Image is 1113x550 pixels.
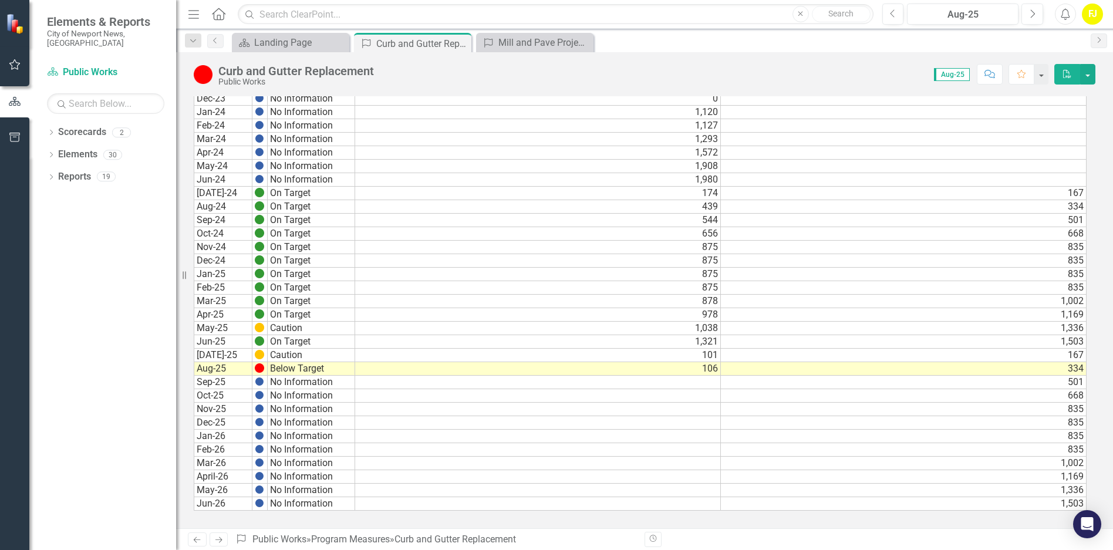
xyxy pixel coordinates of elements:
div: FJ [1082,4,1103,25]
td: 875 [355,254,721,268]
img: BgCOk07PiH71IgAAAABJRU5ErkJggg== [255,147,264,157]
a: Program Measures [311,534,390,545]
td: Nov-24 [194,241,252,254]
td: No Information [268,173,355,187]
a: Elements [58,148,97,161]
img: BgCOk07PiH71IgAAAABJRU5ErkJggg== [255,161,264,170]
td: Feb-24 [194,119,252,133]
td: 875 [355,268,721,281]
td: No Information [268,376,355,389]
td: 1,980 [355,173,721,187]
td: 1,503 [721,335,1087,349]
td: On Target [268,295,355,308]
td: Caution [268,349,355,362]
td: No Information [268,403,355,416]
img: BgCOk07PiH71IgAAAABJRU5ErkJggg== [255,107,264,116]
td: 1,120 [355,106,721,119]
td: 334 [721,362,1087,376]
td: Dec-23 [194,92,252,106]
td: On Target [268,268,355,281]
td: 1,321 [355,335,721,349]
td: On Target [268,308,355,322]
td: 101 [355,349,721,362]
td: On Target [268,187,355,200]
td: Jun-24 [194,173,252,187]
div: Aug-25 [911,8,1014,22]
td: Apr-24 [194,146,252,160]
td: No Information [268,106,355,119]
td: 0 [355,92,721,106]
img: 6PwNOvwPkPYK2NOI6LoAAAAASUVORK5CYII= [255,255,264,265]
td: Jun-26 [194,497,252,511]
td: Jun-25 [194,335,252,349]
a: Public Works [252,534,306,545]
td: No Information [268,146,355,160]
td: 501 [721,376,1087,389]
img: 6PwNOvwPkPYK2NOI6LoAAAAASUVORK5CYII= [255,296,264,305]
small: City of Newport News, [GEOGRAPHIC_DATA] [47,29,164,48]
td: Oct-25 [194,389,252,403]
div: » » [235,533,636,546]
img: BgCOk07PiH71IgAAAABJRU5ErkJggg== [255,417,264,427]
td: 1,002 [721,295,1087,308]
img: BgCOk07PiH71IgAAAABJRU5ErkJggg== [255,498,264,508]
td: 656 [355,227,721,241]
td: Nov-25 [194,403,252,416]
td: 1,908 [355,160,721,173]
span: Elements & Reports [47,15,164,29]
td: 334 [721,200,1087,214]
img: BgCOk07PiH71IgAAAABJRU5ErkJggg== [255,404,264,413]
td: Apr-25 [194,308,252,322]
td: 174 [355,187,721,200]
td: Mar-24 [194,133,252,146]
td: 1,169 [721,308,1087,322]
td: Caution [268,322,355,335]
img: BgCOk07PiH71IgAAAABJRU5ErkJggg== [255,431,264,440]
td: No Information [268,92,355,106]
img: 6PwNOvwPkPYK2NOI6LoAAAAASUVORK5CYII= [255,282,264,292]
img: 6PwNOvwPkPYK2NOI6LoAAAAASUVORK5CYII= [255,269,264,278]
img: BgCOk07PiH71IgAAAABJRU5ErkJggg== [255,120,264,130]
td: 835 [721,241,1087,254]
button: Aug-25 [907,4,1018,25]
td: 878 [355,295,721,308]
a: Landing Page [235,35,346,50]
td: Mar-26 [194,457,252,470]
div: Mill and Pave Projects Square Yards [498,35,591,50]
td: Aug-25 [194,362,252,376]
td: Sep-24 [194,214,252,227]
input: Search ClearPoint... [238,4,873,25]
td: 875 [355,241,721,254]
td: April-26 [194,470,252,484]
img: A4U4n+O5F3YnAAAAAElFTkSuQmCC [255,350,264,359]
td: 835 [721,416,1087,430]
td: No Information [268,389,355,403]
td: Aug-24 [194,200,252,214]
div: 19 [97,172,116,182]
td: Sep-25 [194,376,252,389]
td: May-24 [194,160,252,173]
td: No Information [268,160,355,173]
td: No Information [268,484,355,497]
td: 835 [721,254,1087,268]
td: 1,572 [355,146,721,160]
td: 668 [721,389,1087,403]
div: Curb and Gutter Replacement [218,65,374,77]
td: 501 [721,214,1087,227]
td: On Target [268,254,355,268]
span: Aug-25 [934,68,970,81]
td: No Information [268,133,355,146]
td: Jan-26 [194,430,252,443]
td: 835 [721,430,1087,443]
img: BgCOk07PiH71IgAAAABJRU5ErkJggg== [255,485,264,494]
td: Feb-25 [194,281,252,295]
td: 978 [355,308,721,322]
td: Feb-26 [194,443,252,457]
td: Dec-25 [194,416,252,430]
td: 1,038 [355,322,721,335]
td: May-26 [194,484,252,497]
td: No Information [268,457,355,470]
a: Scorecards [58,126,106,139]
img: 6PwNOvwPkPYK2NOI6LoAAAAASUVORK5CYII= [255,336,264,346]
a: Reports [58,170,91,184]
